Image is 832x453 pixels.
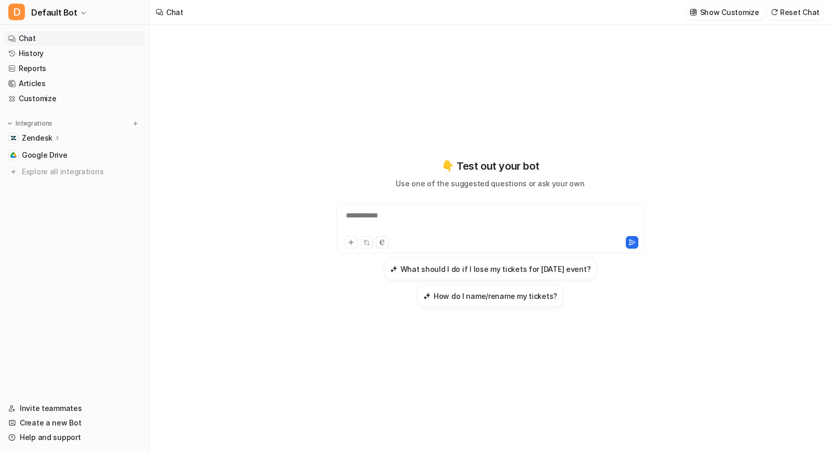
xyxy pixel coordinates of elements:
a: Articles [4,76,145,91]
img: menu_add.svg [132,120,139,127]
button: Show Customize [687,5,763,20]
button: Integrations [4,118,56,129]
img: expand menu [6,120,14,127]
img: Zendesk [10,135,17,141]
div: Chat [166,7,183,18]
h3: How do I name/rename my tickets? [434,291,557,301]
a: Help and support [4,430,145,445]
img: How do I name/rename my tickets? [423,292,431,300]
h3: What should I do if I lose my tickets for [DATE] event? [400,264,591,274]
span: D [8,4,25,20]
p: 👇 Test out your bot [441,158,539,174]
a: Explore all integrations [4,164,145,179]
img: Google Drive [10,152,17,158]
p: Zendesk [22,133,52,143]
img: explore all integrations [8,167,19,177]
a: Google DriveGoogle Drive [4,148,145,162]
p: Show Customize [700,7,759,18]
a: History [4,46,145,61]
img: customize [690,8,697,16]
button: What should I do if I lose my tickets for today's event?What should I do if I lose my tickets for... [384,257,597,280]
img: reset [771,8,778,16]
span: Default Bot [31,5,77,20]
img: What should I do if I lose my tickets for today's event? [390,265,397,273]
span: Explore all integrations [22,163,141,180]
a: Customize [4,91,145,106]
a: Create a new Bot [4,416,145,430]
a: Invite teammates [4,401,145,416]
p: Use one of the suggested questions or ask your own [396,178,584,189]
a: Reports [4,61,145,76]
p: Integrations [16,119,52,128]
button: Reset Chat [768,5,824,20]
span: Google Drive [22,150,68,160]
button: How do I name/rename my tickets?How do I name/rename my tickets? [417,284,563,307]
a: Chat [4,31,145,46]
